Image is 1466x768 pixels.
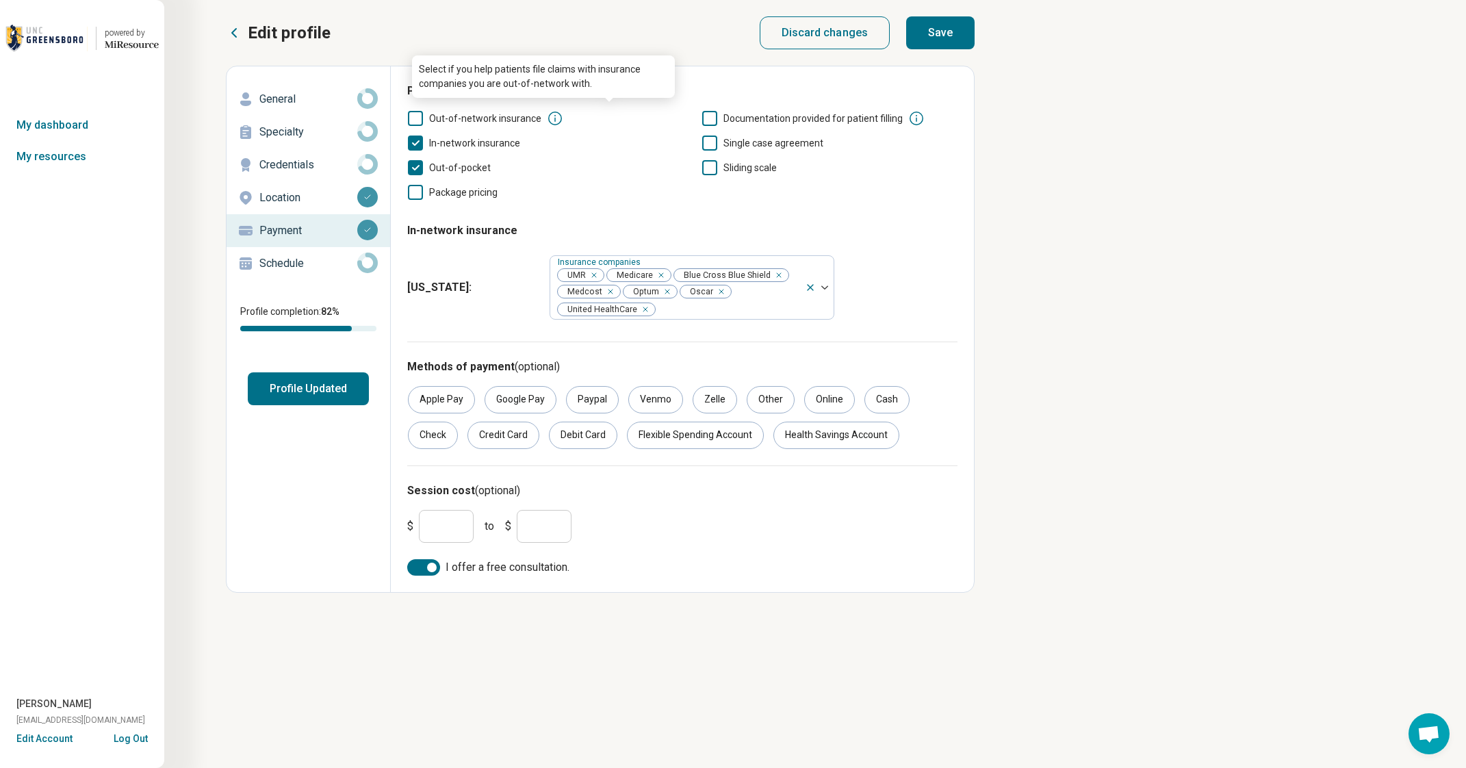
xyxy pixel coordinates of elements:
label: I offer a free consultation. [407,559,957,576]
a: Schedule [227,247,390,280]
div: Zelle [693,386,737,413]
div: Open chat [1409,713,1450,754]
div: Profile completion [240,326,376,331]
div: Apple Pay [408,386,475,413]
span: Sliding scale [723,162,777,173]
span: Optum [623,285,663,298]
span: United HealthCare [558,303,641,316]
div: Venmo [628,386,683,413]
div: Online [804,386,855,413]
span: Package pricing [429,187,498,198]
button: Log Out [114,732,148,743]
p: Location [259,190,357,206]
span: to [485,518,494,535]
span: Single case agreement [723,138,823,149]
img: UNC Greensboro [5,22,88,55]
p: Schedule [259,255,357,272]
a: General [227,83,390,116]
a: Location [227,181,390,214]
a: Credentials [227,149,390,181]
span: Medicare [607,269,657,282]
div: Debit Card [549,422,617,449]
span: Documentation provided for patient filling [723,113,903,124]
a: Specialty [227,116,390,149]
label: Insurance companies [558,257,643,267]
p: General [259,91,357,107]
div: Select if you help patients file claims with insurance companies you are out-of-network with. [412,55,675,98]
p: Payment [259,222,357,239]
span: $ [407,518,413,535]
span: [PERSON_NAME] [16,697,92,711]
div: Credit Card [467,422,539,449]
span: In-network insurance [429,138,520,149]
span: (optional) [515,360,560,373]
span: [US_STATE] : [407,279,539,296]
span: Out-of-network insurance [429,113,541,124]
button: Save [906,16,975,49]
span: Oscar [680,285,717,298]
span: UMR [558,269,590,282]
p: Credentials [259,157,357,173]
div: Health Savings Account [773,422,899,449]
span: 82 % [321,306,339,317]
div: powered by [105,27,159,39]
button: Edit Account [16,732,73,746]
div: Paypal [566,386,619,413]
p: Specialty [259,124,357,140]
div: Google Pay [485,386,556,413]
span: (optional) [475,484,520,497]
h3: Session cost [407,483,957,499]
span: Out-of-pocket [429,162,491,173]
h3: Methods of payment [407,359,957,375]
span: Blue Cross Blue Shield [674,269,775,282]
div: Check [408,422,458,449]
h3: Payment options accepted [407,83,957,99]
a: Payment [227,214,390,247]
div: Cash [864,386,910,413]
div: Profile completion: [227,296,390,340]
button: Profile Updated [248,372,369,405]
p: Edit profile [248,22,331,44]
div: Other [747,386,795,413]
div: Flexible Spending Account [627,422,764,449]
span: $ [505,518,511,535]
span: Medcost [558,285,606,298]
button: Edit profile [226,22,331,44]
legend: In-network insurance [407,212,517,250]
a: UNC Greensboropowered by [5,22,159,55]
span: [EMAIL_ADDRESS][DOMAIN_NAME] [16,714,145,726]
button: Discard changes [760,16,890,49]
